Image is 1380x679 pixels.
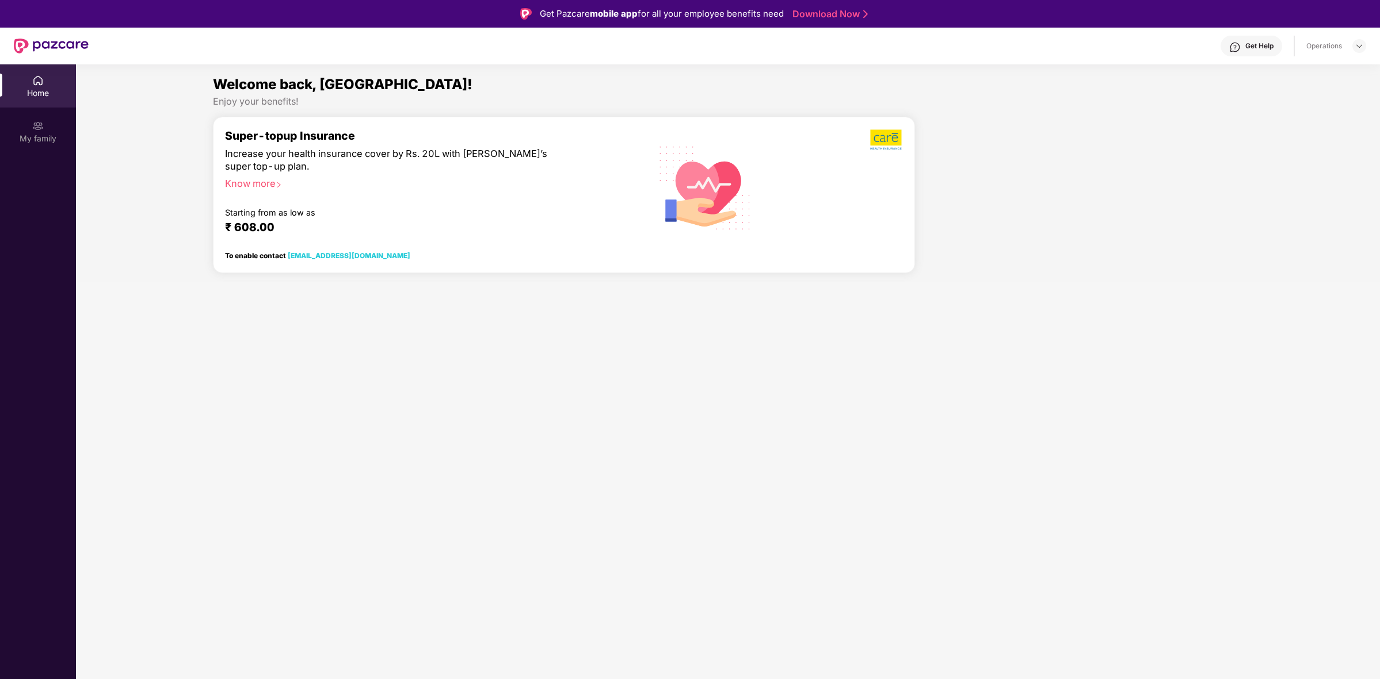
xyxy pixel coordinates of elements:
div: Know more [225,178,613,186]
strong: mobile app [590,8,638,19]
img: svg+xml;base64,PHN2ZyB3aWR0aD0iMjAiIGhlaWdodD0iMjAiIHZpZXdCb3g9IjAgMCAyMCAyMCIgZmlsbD0ibm9uZSIgeG... [32,120,44,132]
img: Stroke [863,8,868,20]
img: svg+xml;base64,PHN2ZyBpZD0iSGVscC0zMngzMiIgeG1sbnM9Imh0dHA6Ly93d3cudzMub3JnLzIwMDAvc3ZnIiB3aWR0aD... [1229,41,1241,53]
div: Operations [1306,41,1342,51]
img: Logo [520,8,532,20]
div: Get Pazcare for all your employee benefits need [540,7,784,21]
div: Starting from as low as [225,208,571,216]
div: Get Help [1245,41,1274,51]
a: Download Now [792,8,864,20]
img: New Pazcare Logo [14,39,89,53]
div: Enjoy your benefits! [213,95,1244,108]
img: svg+xml;base64,PHN2ZyB4bWxucz0iaHR0cDovL3d3dy53My5vcmcvMjAwMC9zdmciIHhtbG5zOnhsaW5rPSJodHRwOi8vd3... [650,131,760,243]
span: right [276,182,282,188]
img: svg+xml;base64,PHN2ZyBpZD0iRHJvcGRvd24tMzJ4MzIiIHhtbG5zPSJodHRwOi8vd3d3LnczLm9yZy8yMDAwL3N2ZyIgd2... [1355,41,1364,51]
img: b5dec4f62d2307b9de63beb79f102df3.png [870,129,903,151]
div: To enable contact [225,251,410,259]
span: Welcome back, [GEOGRAPHIC_DATA]! [213,76,472,93]
img: svg+xml;base64,PHN2ZyBpZD0iSG9tZSIgeG1sbnM9Imh0dHA6Ly93d3cudzMub3JnLzIwMDAvc3ZnIiB3aWR0aD0iMjAiIG... [32,75,44,86]
div: Increase your health insurance cover by Rs. 20L with [PERSON_NAME]’s super top-up plan. [225,148,571,173]
a: [EMAIL_ADDRESS][DOMAIN_NAME] [288,251,410,260]
div: ₹ 608.00 [225,220,609,234]
div: Super-topup Insurance [225,129,620,143]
